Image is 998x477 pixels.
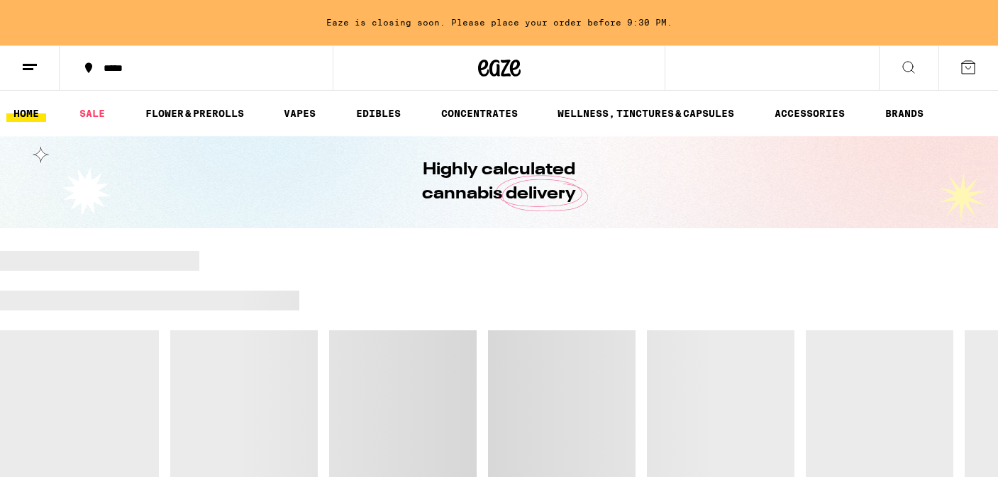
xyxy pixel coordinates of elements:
a: VAPES [277,105,323,122]
a: BRANDS [878,105,931,122]
a: CONCENTRATES [434,105,525,122]
a: HOME [6,105,46,122]
a: ACCESSORIES [767,105,852,122]
h1: Highly calculated cannabis delivery [382,158,616,206]
a: FLOWER & PREROLLS [138,105,251,122]
a: WELLNESS, TINCTURES & CAPSULES [550,105,741,122]
a: EDIBLES [349,105,408,122]
a: SALE [72,105,112,122]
